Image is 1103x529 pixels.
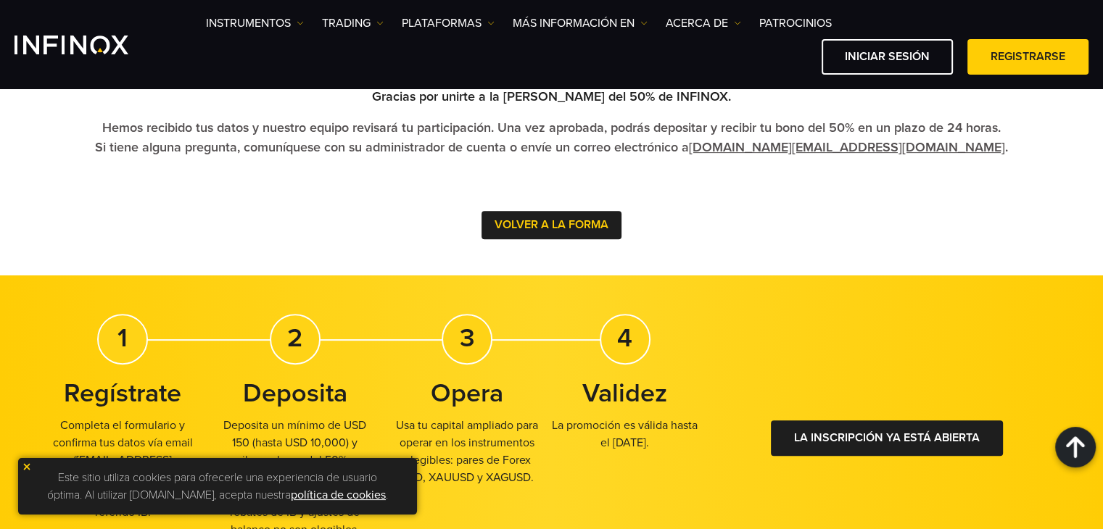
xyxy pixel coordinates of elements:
a: Registrarse [967,39,1088,75]
a: Más información en [513,14,648,32]
strong: Validez [582,378,667,409]
a: Instrumentos [206,14,304,32]
a: ACERCA DE [666,14,741,32]
strong: Opera [431,378,503,409]
a: Iniciar sesión [822,39,953,75]
strong: 1 [117,322,128,354]
strong: 2 [287,322,302,354]
strong: Hemos recibido tus datos y nuestro equipo revisará tu participación. Una vez aprobada, podrás dep... [95,120,1008,155]
a: PLATAFORMAS [402,14,495,32]
a: [EMAIL_ADDRESS][DOMAIN_NAME] [72,453,172,485]
p: Usa tu capital ampliado para operar en los instrumentos elegibles: pares de Forex CFD, XAUUSD y X... [389,417,547,486]
strong: 3 [460,322,475,354]
a: INFINOX Logo [15,36,162,54]
strong: Gracias por unirte a la [PERSON_NAME] del 50% de INFINOX. [372,88,731,104]
a: TRADING [322,14,384,32]
a: política de cookies [291,488,386,502]
strong: Deposita [243,378,347,409]
strong: Regístrate [64,378,181,409]
strong: 4 [617,322,632,354]
img: yellow close icon [22,462,32,472]
a: Patrocinios [759,14,832,32]
p: La promoción es válida hasta el [DATE]. [546,417,704,451]
a: [DOMAIN_NAME][EMAIL_ADDRESS][DOMAIN_NAME] [689,139,1005,155]
button: VOLVER A LA FORMA [482,211,621,239]
p: Completa el formulario y confirma tus datos vía email ( ) o mediante el enlace de referido IB. [44,417,202,521]
p: Este sitio utiliza cookies para ofrecerle una experiencia de usuario óptima. Al utilizar [DOMAIN_... [25,465,410,507]
a: La inscripción ya está abierta [771,420,1003,456]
